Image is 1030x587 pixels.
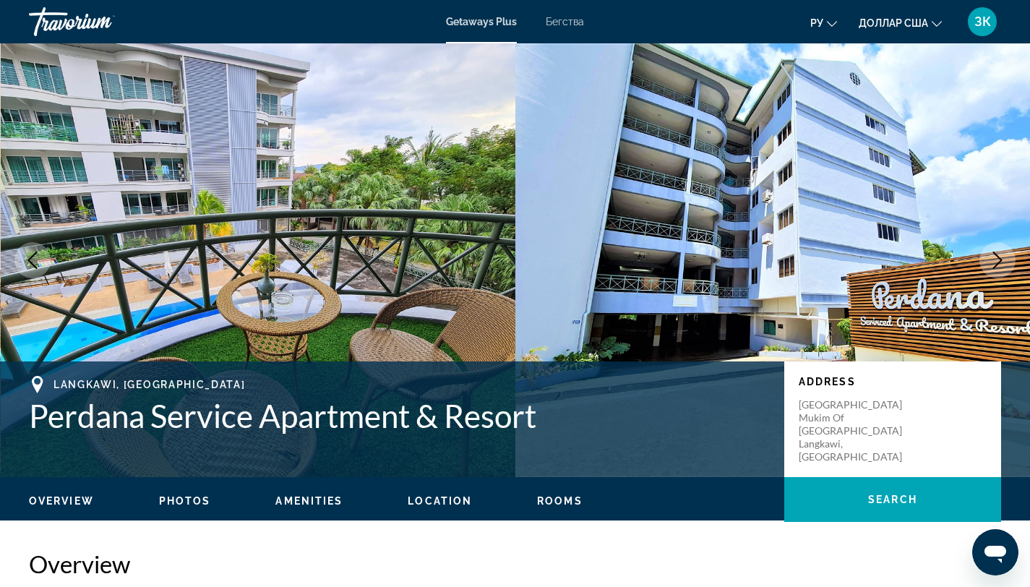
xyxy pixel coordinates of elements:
span: Overview [29,495,94,507]
button: Search [784,477,1001,522]
button: Overview [29,494,94,507]
button: Меню пользователя [964,7,1001,37]
p: Address [799,376,987,387]
button: Location [408,494,472,507]
button: Photos [159,494,211,507]
span: Rooms [537,495,583,507]
button: Изменить язык [810,12,837,33]
a: Getaways Plus [446,16,517,27]
a: Травориум [29,3,173,40]
button: Next image [979,242,1016,278]
span: Langkawi, [GEOGRAPHIC_DATA] [53,379,245,390]
font: ЗК [974,14,991,29]
iframe: Кнопка запуска окна обмена сообщениями [972,529,1018,575]
button: Previous image [14,242,51,278]
button: Изменить валюту [859,12,942,33]
font: доллар США [859,17,928,29]
span: Location [408,495,472,507]
span: Photos [159,495,211,507]
h1: Perdana Service Apartment & Resort [29,397,770,434]
font: ру [810,17,823,29]
h2: Overview [29,549,1001,578]
button: Rooms [537,494,583,507]
a: Бегства [546,16,584,27]
span: Amenities [275,495,343,507]
button: Amenities [275,494,343,507]
span: Search [868,494,917,505]
p: [GEOGRAPHIC_DATA] Mukim of [GEOGRAPHIC_DATA] Langkawi, [GEOGRAPHIC_DATA] [799,398,914,463]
